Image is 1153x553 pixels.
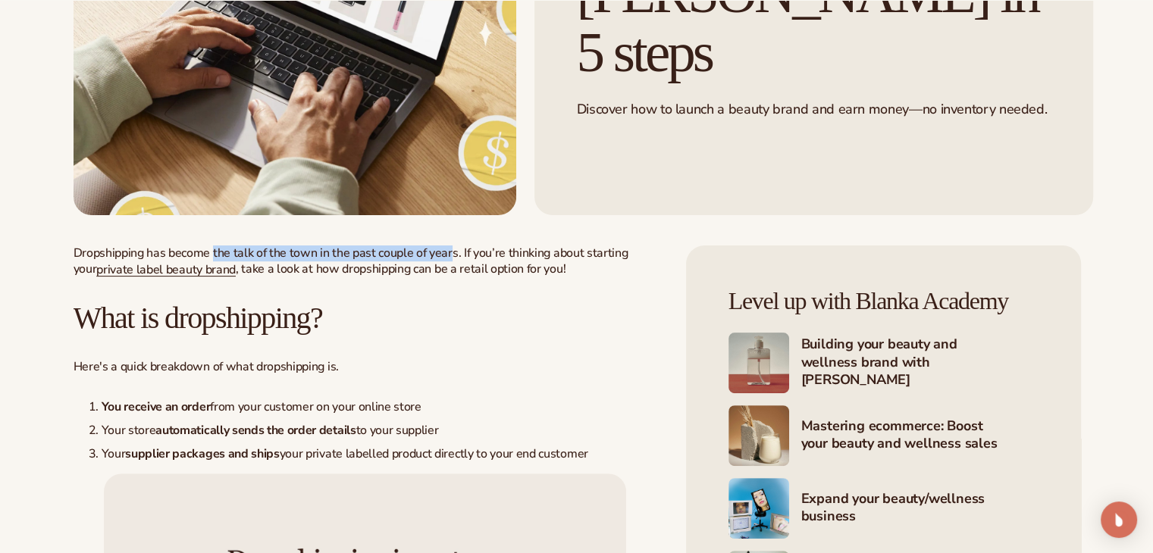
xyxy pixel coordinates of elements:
[74,359,656,375] p: Here's a quick breakdown of what dropshipping is.
[728,333,789,393] img: Shopify Image 5
[89,423,656,439] li: Your store to your supplier
[102,398,211,415] strong: You receive an order
[728,405,1039,466] a: Shopify Image 6 Mastering ecommerce: Boost your beauty and wellness sales
[801,490,1039,527] h4: Expand your beauty/wellness business
[728,333,1039,393] a: Shopify Image 5 Building your beauty and wellness brand with [PERSON_NAME]
[728,405,789,466] img: Shopify Image 6
[728,478,789,539] img: Shopify Image 7
[1101,501,1137,538] div: Open Intercom Messenger
[89,399,656,415] li: from your customer on your online store
[728,288,1039,314] h4: Level up with Blanka Academy
[125,445,279,462] strong: supplier packages and ships
[728,478,1039,539] a: Shopify Image 7 Expand your beauty/wellness business
[74,301,656,335] h2: What is dropshipping?
[577,101,1051,118] p: Discover how to launch a beauty brand and earn money—no inventory needed.
[89,446,656,462] li: Your your private labelled product directly to your end customer
[801,417,1039,455] h4: Mastering ecommerce: Boost your beauty and wellness sales
[96,261,236,278] a: private label beauty brand
[801,336,1039,390] h4: Building your beauty and wellness brand with [PERSON_NAME]
[74,245,656,277] p: Dropshipping has become the talk of the town in the past couple of years. If you’re thinking abou...
[155,422,356,439] strong: automatically sends the order details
